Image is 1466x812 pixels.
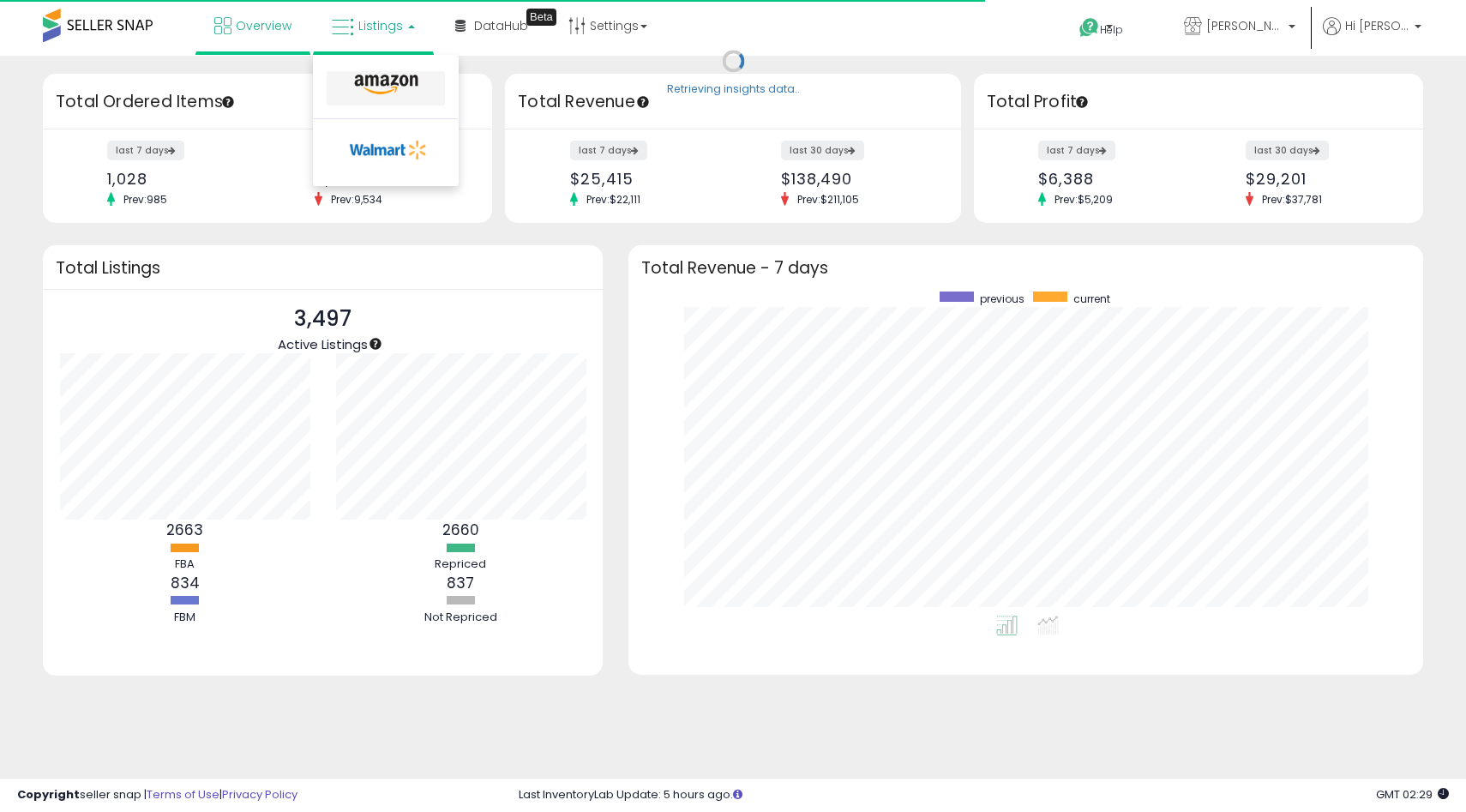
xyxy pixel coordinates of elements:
div: Tooltip anchor [635,94,651,110]
div: FBM [134,610,237,626]
span: Prev: $5,209 [1046,192,1121,207]
div: $25,415 [570,170,720,188]
span: Prev: $37,781 [1253,192,1331,207]
h3: Total Revenue [518,90,948,114]
span: Prev: 9,534 [322,192,391,207]
div: Tooltip anchor [368,336,383,352]
span: current [1073,292,1110,306]
p: 3,497 [278,303,368,335]
span: Listings [358,17,403,34]
h3: Total Revenue - 7 days [641,262,1410,274]
span: Prev: $211,105 [789,192,868,207]
h3: Total Listings [56,262,590,274]
span: [PERSON_NAME] Services LLC [1206,17,1283,34]
div: $138,490 [781,170,931,188]
b: 2663 [166,520,203,540]
div: Tooltip anchor [1074,94,1090,110]
span: DataHub [474,17,528,34]
div: Tooltip anchor [220,94,236,110]
span: Prev: $22,111 [578,192,649,207]
a: Hi [PERSON_NAME] [1323,17,1421,56]
span: previous [980,292,1024,306]
div: Retrieving insights data.. [667,82,800,98]
div: FBA [134,556,237,573]
div: 1,028 [107,170,255,188]
span: Prev: 985 [115,192,176,207]
div: 5,262 [315,170,462,188]
div: $6,388 [1038,170,1186,188]
span: Hi [PERSON_NAME] [1345,17,1409,34]
div: Repriced [409,556,512,573]
div: Tooltip anchor [526,9,556,26]
span: Overview [236,17,291,34]
label: last 7 days [570,141,647,160]
h3: Total Ordered Items [56,90,479,114]
label: last 30 days [781,141,864,160]
i: Get Help [1078,17,1100,39]
h3: Total Profit [987,90,1410,114]
b: 834 [171,573,200,593]
b: 2660 [442,520,479,540]
label: last 7 days [107,141,184,160]
div: Not Repriced [409,610,512,626]
label: last 7 days [1038,141,1115,160]
b: 837 [447,573,474,593]
div: $29,201 [1246,170,1393,188]
a: Help [1066,4,1157,56]
span: Active Listings [278,335,368,353]
label: last 30 days [1246,141,1329,160]
span: Help [1100,22,1123,37]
